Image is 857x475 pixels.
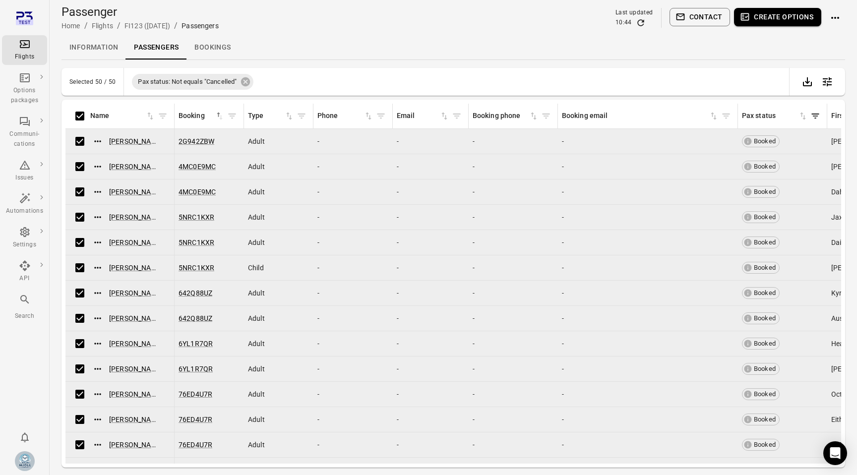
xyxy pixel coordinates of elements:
span: Booked [750,212,779,222]
div: - [397,263,465,273]
a: 76ED4U7R [179,416,212,423]
div: - [397,313,465,323]
span: Filter by booking email [719,109,734,123]
li: / [117,20,121,32]
div: - [562,237,734,247]
a: 642Q88UZ [179,314,212,322]
span: Phone [317,111,373,121]
button: Filter by name [155,109,170,123]
div: Export data [797,72,817,92]
button: Actions [90,210,105,225]
div: Pax status [742,111,798,121]
button: Elsa Mjöll [Mjoll Airways] [11,447,39,475]
div: - [397,415,465,424]
span: Kyrie [831,288,847,298]
button: Filter by type [294,109,309,123]
a: Flights [2,35,47,65]
div: - [397,364,465,374]
a: 2G942ZBW [179,137,214,145]
span: Booked [750,162,779,172]
a: Export data [797,76,817,86]
div: Search [6,311,43,321]
span: Adult [248,415,265,424]
a: 5NRC1KXR [179,264,214,272]
div: Last updated [615,8,653,18]
div: Sort by type in ascending order [248,111,294,121]
div: - [317,136,389,146]
span: Adult [248,187,265,197]
div: Booking phone [473,111,529,121]
div: - [473,415,554,424]
span: Adult [248,313,265,323]
div: - [562,440,734,450]
div: API [6,274,43,284]
div: Selected 50 / 50 [69,78,116,85]
a: 5NRC1KXR [179,213,214,221]
a: Communi-cations [2,113,47,152]
button: Notifications [15,427,35,447]
div: - [397,212,465,222]
a: 76ED4U7R [179,441,212,449]
span: Adult [248,136,265,146]
a: 76ED4U7R [179,390,212,398]
div: - [317,162,389,172]
a: Home [61,22,80,30]
div: - [473,187,554,197]
div: Sort by email in ascending order [397,111,449,121]
span: Daisy [831,237,849,247]
button: Filter by booking phone [539,109,553,123]
span: Adult [248,389,265,399]
nav: Breadcrumbs [61,20,219,32]
button: Search [2,291,47,324]
a: Information [61,36,126,59]
div: - [562,313,734,323]
span: Booking phone [473,111,539,121]
a: Settings [2,223,47,253]
span: Booking email [562,111,719,121]
a: 642Q88UZ [179,289,212,297]
span: Name [90,111,155,121]
button: Actions [90,159,105,174]
div: - [562,263,734,273]
li: / [174,20,178,32]
div: Sort by name in ascending order [90,111,155,121]
div: - [397,389,465,399]
div: - [317,339,389,349]
a: [PERSON_NAME] [109,188,163,196]
a: Issues [2,156,47,186]
a: [PERSON_NAME] [109,289,163,297]
div: - [397,136,465,146]
div: - [562,389,734,399]
a: 4MC0E9MC [179,163,216,171]
button: Contact [670,8,731,26]
div: - [473,364,554,374]
a: Options packages [2,69,47,109]
button: Actions [90,387,105,402]
div: - [473,136,554,146]
button: Create options [734,8,821,26]
a: Bookings [186,36,239,59]
div: Passengers [182,21,219,31]
span: Booked [750,288,779,298]
span: Booked [750,313,779,323]
a: [PERSON_NAME] [109,238,163,246]
span: Adult [248,237,265,247]
button: Filter by email [449,109,464,123]
a: Automations [2,189,47,219]
a: Flights [92,22,113,30]
div: - [397,440,465,450]
div: Options packages [6,86,43,106]
span: Filter by phone [373,109,388,123]
button: Actions [90,412,105,427]
div: - [473,288,554,298]
div: Phone [317,111,364,121]
button: Filter by booking [225,109,240,123]
div: Booking email [562,111,709,121]
span: Adult [248,162,265,172]
div: - [473,237,554,247]
img: Mjoll-Airways-Logo.webp [15,451,35,471]
span: Adult [248,212,265,222]
a: [PERSON_NAME] [109,441,163,449]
